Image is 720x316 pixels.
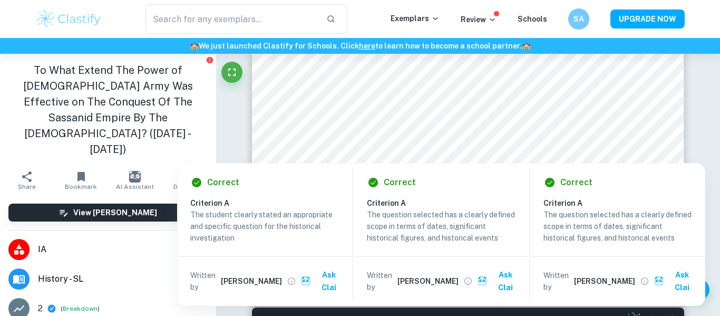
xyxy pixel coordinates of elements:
[38,273,208,285] span: History - SL
[38,243,208,256] span: IA
[2,40,718,52] h6: We just launched Clastify for Schools. Click to learn how to become a school partner.
[129,171,141,183] img: AI Assistant
[63,304,98,313] button: Breakdown
[221,275,282,287] h6: [PERSON_NAME]
[190,209,339,244] p: The student clearly stated an appropriate and specific question for the historical investigation
[654,276,664,286] img: clai.svg
[190,42,199,50] span: 🏫
[610,9,685,28] button: UPGRADE NOW
[299,265,347,297] button: Ask Clai
[652,265,700,297] button: Ask Clai
[391,13,440,24] p: Exemplars
[518,15,547,23] a: Schools
[206,56,214,64] button: Report issue
[65,183,97,190] span: Bookmark
[35,8,102,30] img: Clastify logo
[116,183,154,190] span: AI Assistant
[573,13,585,25] h6: SA
[173,183,205,190] span: Download
[108,166,162,195] button: AI Assistant
[543,270,572,293] p: Written by
[543,209,692,244] p: The question selected has a clearly defined scope in terms of dates, significant historical figur...
[367,197,524,209] h6: Criterion A
[367,270,395,293] p: Written by
[145,4,318,34] input: Search for any exemplars...
[38,302,43,315] p: 2
[475,265,524,297] button: Ask Clai
[522,42,531,50] span: 🏫
[190,197,347,209] h6: Criterion A
[543,197,700,209] h6: Criterion A
[190,270,219,293] p: Written by
[574,275,635,287] h6: [PERSON_NAME]
[461,14,497,25] p: Review
[162,166,216,195] button: Download
[8,204,208,222] button: View [PERSON_NAME]
[221,62,242,83] button: Fullscreen
[560,176,592,189] h6: Correct
[367,209,515,244] p: The question selected has a clearly defined scope in terms of dates, significant historical figur...
[54,166,108,195] button: Bookmark
[359,42,375,50] a: here
[384,176,416,189] h6: Correct
[207,176,239,189] h6: Correct
[284,274,299,289] button: View full profile
[73,207,157,218] h6: View [PERSON_NAME]
[8,62,208,157] h1: To What Extend The Power of [DEMOGRAPHIC_DATA] Army Was Effective on The Conquest Of The Sassanid...
[18,183,36,190] span: Share
[461,274,475,289] button: View full profile
[301,276,311,286] img: clai.svg
[568,8,589,30] button: SA
[61,304,100,314] span: ( )
[637,274,652,289] button: View full profile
